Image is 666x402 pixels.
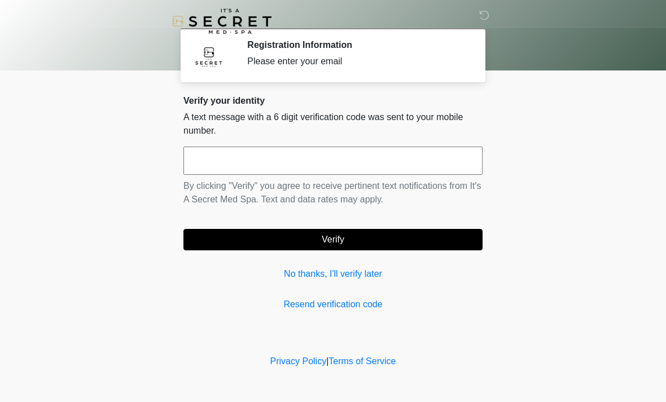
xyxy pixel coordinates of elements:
[183,95,483,106] h2: Verify your identity
[183,229,483,250] button: Verify
[247,55,466,68] div: Please enter your email
[172,8,271,34] img: It's A Secret Med Spa Logo
[270,356,327,366] a: Privacy Policy
[247,39,466,50] h2: Registration Information
[328,356,396,366] a: Terms of Service
[326,356,328,366] a: |
[183,111,483,138] p: A text message with a 6 digit verification code was sent to your mobile number.
[183,298,483,311] a: Resend verification code
[192,39,226,73] img: Agent Avatar
[183,267,483,281] a: No thanks, I'll verify later
[183,179,483,206] p: By clicking "Verify" you agree to receive pertinent text notifications from It's A Secret Med Spa...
